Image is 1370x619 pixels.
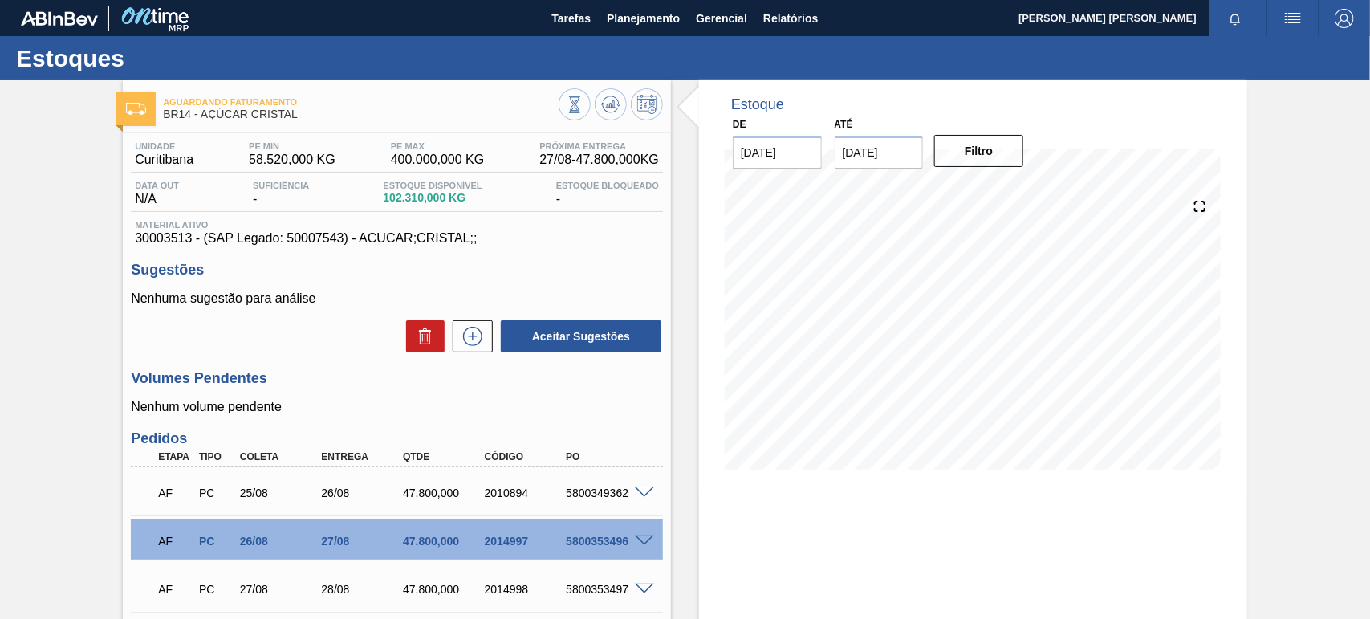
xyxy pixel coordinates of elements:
[399,583,490,596] div: 47.800,000
[21,11,98,26] img: TNhmsLtSVTkK8tSr43FrP2fwEKptu5GPRR3wAAAABJRU5ErkJggg==
[493,319,663,354] div: Aceitar Sugestões
[383,181,482,190] span: Estoque Disponível
[317,451,408,462] div: Entrega
[195,535,237,548] div: Pedido de Compra
[562,535,652,548] div: 5800353496
[562,583,652,596] div: 5800353497
[391,141,485,151] span: PE MAX
[835,119,853,130] label: Até
[556,181,659,190] span: Estoque Bloqueado
[595,88,627,120] button: Atualizar Gráfico
[131,400,663,414] p: Nenhum volume pendente
[249,181,313,206] div: -
[154,451,196,462] div: Etapa
[135,153,193,167] span: Curitibana
[696,9,747,28] span: Gerencial
[445,320,493,352] div: Nova sugestão
[163,108,559,120] span: BR14 - AÇÚCAR CRISTAL
[733,119,746,130] label: De
[1209,7,1261,30] button: Notificações
[131,370,663,387] h3: Volumes Pendentes
[249,141,335,151] span: PE MIN
[733,136,822,169] input: dd/mm/yyyy
[236,535,327,548] div: 26/08/2025
[195,451,237,462] div: Tipo
[135,231,659,246] span: 30003513 - (SAP Legado: 50007543) - ACUCAR;CRISTAL;;
[195,583,237,596] div: Pedido de Compra
[551,9,591,28] span: Tarefas
[731,96,784,113] div: Estoque
[539,141,659,151] span: Próxima Entrega
[835,136,924,169] input: dd/mm/yyyy
[481,535,571,548] div: 2014997
[131,262,663,279] h3: Sugestões
[158,583,192,596] p: AF
[16,49,301,67] h1: Estoques
[163,97,559,107] span: Aguardando Faturamento
[501,320,661,352] button: Aceitar Sugestões
[399,451,490,462] div: Qtde
[317,583,408,596] div: 28/08/2025
[126,103,146,115] img: Ícone
[158,487,192,499] p: AF
[317,535,408,548] div: 27/08/2025
[253,181,309,190] span: Suficiência
[763,9,818,28] span: Relatórios
[135,220,659,230] span: Material ativo
[398,320,445,352] div: Excluir Sugestões
[1283,9,1303,28] img: userActions
[236,583,327,596] div: 27/08/2025
[131,430,663,447] h3: Pedidos
[559,88,591,120] button: Visão Geral dos Estoques
[481,487,571,499] div: 2010894
[631,88,663,120] button: Programar Estoque
[154,475,196,511] div: Aguardando Faturamento
[607,9,680,28] span: Planejamento
[481,451,571,462] div: Código
[158,535,192,548] p: AF
[552,181,663,206] div: -
[135,141,193,151] span: Unidade
[539,153,659,167] span: 27/08 - 47.800,000 KG
[562,487,652,499] div: 5800349362
[154,523,196,559] div: Aguardando Faturamento
[399,535,490,548] div: 47.800,000
[249,153,335,167] span: 58.520,000 KG
[131,291,663,306] p: Nenhuma sugestão para análise
[934,135,1023,167] button: Filtro
[1335,9,1354,28] img: Logout
[154,572,196,607] div: Aguardando Faturamento
[481,583,571,596] div: 2014998
[383,192,482,204] span: 102.310,000 KG
[317,487,408,499] div: 26/08/2025
[391,153,485,167] span: 400.000,000 KG
[562,451,652,462] div: PO
[236,451,327,462] div: Coleta
[236,487,327,499] div: 25/08/2025
[135,181,179,190] span: Data out
[195,487,237,499] div: Pedido de Compra
[131,181,183,206] div: N/A
[399,487,490,499] div: 47.800,000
